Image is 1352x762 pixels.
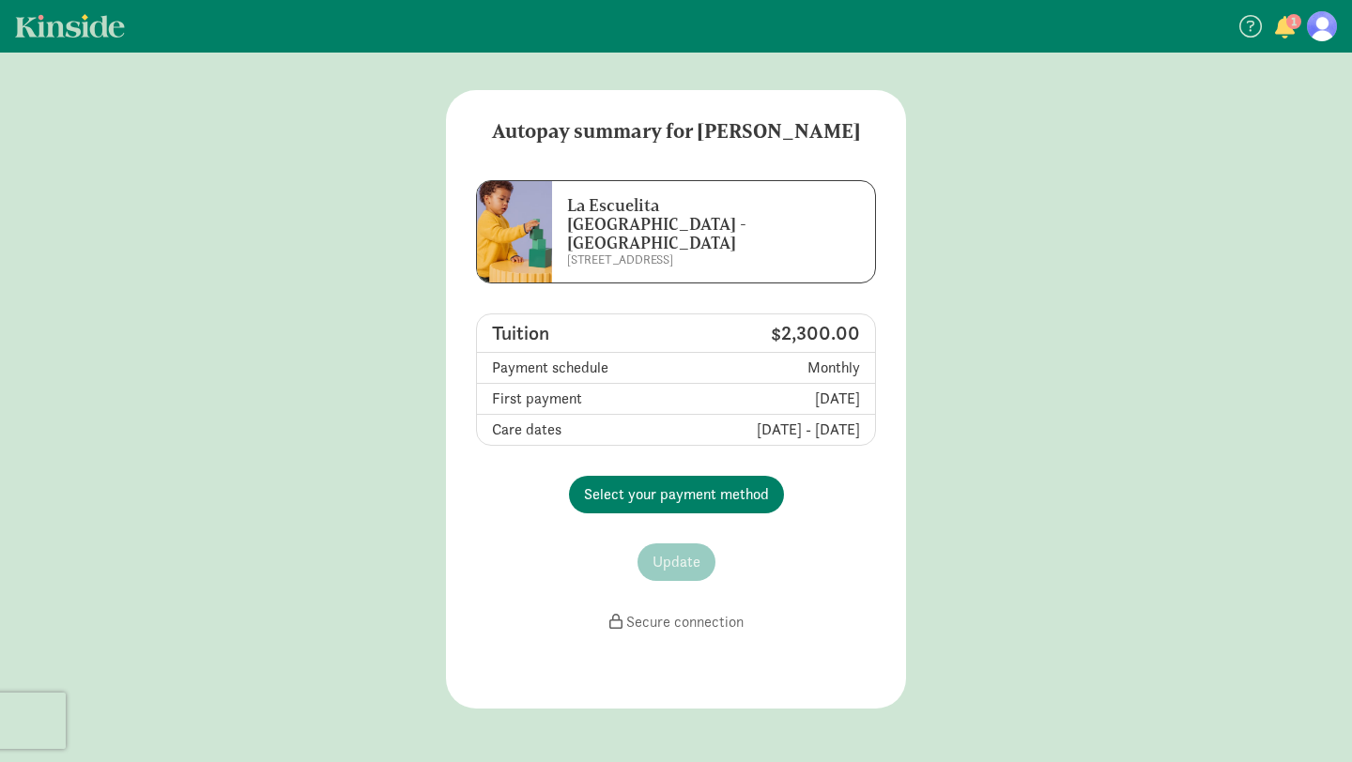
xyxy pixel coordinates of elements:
span: Secure connection [626,612,744,632]
span: Update [653,551,700,573]
p: [STREET_ADDRESS] [567,252,822,267]
h5: Autopay summary for [PERSON_NAME] [446,90,906,173]
h6: La Escuelita [GEOGRAPHIC_DATA] - [GEOGRAPHIC_DATA] [567,196,822,252]
span: Select your payment method [584,483,769,506]
a: Kinside [15,14,125,38]
span: 1 [1286,14,1301,29]
td: $2,300.00 [675,314,875,353]
button: Select your payment method [569,476,784,513]
button: 1 [1271,17,1298,41]
td: First payment [477,384,675,415]
td: Payment schedule [477,353,675,384]
td: Tuition [477,314,675,353]
td: [DATE] [675,384,875,415]
button: Update [638,543,715,581]
td: Care dates [477,415,675,445]
td: monthly [675,353,875,384]
td: [DATE] - [DATE] [675,415,875,445]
